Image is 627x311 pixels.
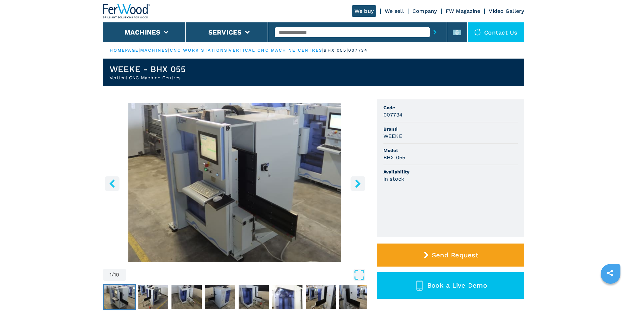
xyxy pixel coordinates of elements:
span: | [227,48,229,53]
span: | [168,48,170,53]
span: Book a Live Demo [427,281,487,289]
img: 9a5c7078abae8385607b57fab1bde2d8 [306,285,336,309]
img: Contact us [474,29,481,36]
button: Go to Slide 2 [137,284,170,310]
span: Send Request [432,251,478,259]
h3: in stock [383,175,405,183]
button: Book a Live Demo [377,272,524,299]
span: Availability [383,168,518,175]
img: 261274de2123ac0c4eec1deab2f5658b [171,285,202,309]
span: | [322,48,324,53]
img: e7e7a7a7351f60bb8430e48a5dee9bc9 [138,285,168,309]
button: Go to Slide 6 [271,284,304,310]
h3: WEEKE [383,132,402,140]
span: Model [383,147,518,154]
img: a440df229578c42b9c02a3407956f114 [205,285,235,309]
a: machines [140,48,169,53]
p: bhx 055 | [324,47,348,53]
img: fc6f8dde236c92ba9d9d65da981b487e [239,285,269,309]
button: Go to Slide 8 [338,284,371,310]
iframe: Chat [599,281,622,306]
span: 10 [114,272,119,277]
button: Send Request [377,244,524,267]
img: Ferwood [103,4,150,18]
a: vertical cnc machine centres [229,48,322,53]
img: 15372cc534f580b03331da2be7bd385a [272,285,302,309]
h3: 007734 [383,111,403,118]
a: We sell [385,8,404,14]
div: Contact us [468,22,524,42]
button: Open Fullscreen [128,269,365,281]
button: Go to Slide 4 [204,284,237,310]
img: 792d53174da55c15a33774677c37f9e3 [339,285,370,309]
h2: Vertical CNC Machine Centres [110,74,186,81]
a: FW Magazine [446,8,481,14]
h1: WEEKE - BHX 055 [110,64,186,74]
button: right-button [351,176,365,191]
button: Services [208,28,242,36]
span: 1 [110,272,112,277]
a: Company [412,8,437,14]
button: left-button [105,176,119,191]
a: Video Gallery [489,8,524,14]
a: We buy [352,5,377,17]
img: Vertical CNC Machine Centres WEEKE BHX 055 [103,103,367,262]
span: Brand [383,126,518,132]
button: submit-button [430,25,440,40]
button: Machines [124,28,161,36]
a: cnc work stations [170,48,228,53]
span: / [112,272,114,277]
p: 007734 [348,47,368,53]
button: Go to Slide 1 [103,284,136,310]
button: Go to Slide 7 [304,284,337,310]
div: Go to Slide 1 [103,103,367,262]
button: Go to Slide 5 [237,284,270,310]
span: Code [383,104,518,111]
a: sharethis [602,265,618,281]
img: ca503ac1087e3e881e9f7c7b66e8b189 [104,285,135,309]
a: HOMEPAGE [110,48,139,53]
span: | [139,48,140,53]
button: Go to Slide 3 [170,284,203,310]
nav: Thumbnail Navigation [103,284,367,310]
h3: BHX 055 [383,154,405,161]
